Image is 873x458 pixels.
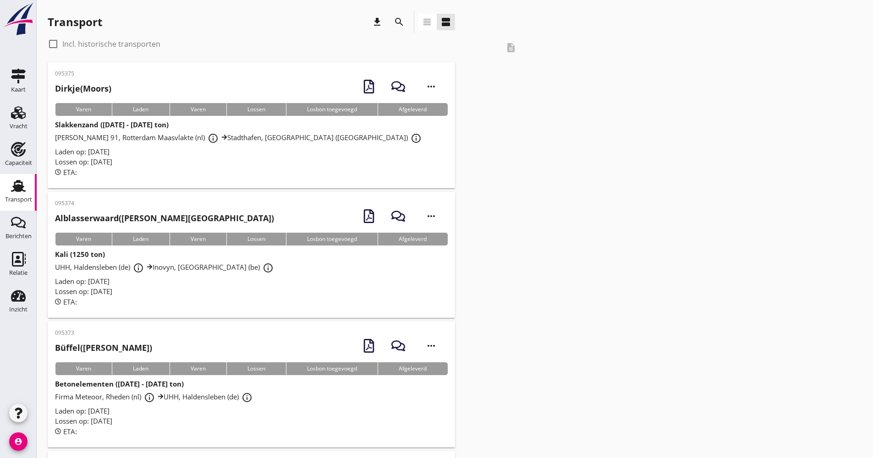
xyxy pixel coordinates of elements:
[55,82,111,95] h2: (Moors)
[63,168,77,177] span: ETA:
[208,133,219,144] i: info_outline
[10,123,27,129] div: Vracht
[55,277,110,286] span: Laden op: [DATE]
[170,233,226,245] div: Varen
[55,120,169,129] strong: Slakkenzand ([DATE] - [DATE] ton)
[55,83,80,94] strong: Dirkje
[9,432,27,451] i: account_circle
[55,213,119,224] strong: Alblasserwaard
[394,16,405,27] i: search
[372,16,383,27] i: download
[48,192,455,318] a: 095374Alblasserwaard([PERSON_NAME][GEOGRAPHIC_DATA])VarenLadenVarenLossenLosbon toegevoegdAfgelev...
[5,160,32,166] div: Capaciteit
[418,203,444,229] i: more_horiz
[286,233,378,245] div: Losbon toegevoegd
[144,392,155,403] i: info_outline
[5,233,32,239] div: Berichten
[55,362,112,375] div: Varen
[2,2,35,36] img: logo-small.a267ee39.svg
[226,362,286,375] div: Lossen
[112,233,169,245] div: Laden
[55,157,112,166] span: Lossen op: [DATE]
[55,342,80,353] strong: Büffel
[55,103,112,116] div: Varen
[378,362,447,375] div: Afgeleverd
[55,70,111,78] p: 095375
[55,416,112,425] span: Lossen op: [DATE]
[418,333,444,359] i: more_horiz
[55,287,112,296] span: Lossen op: [DATE]
[263,262,274,273] i: info_outline
[55,262,276,272] span: UHH, Haldensleben (de) Inovyn, [GEOGRAPHIC_DATA] (be)
[55,379,184,388] strong: Betonelementen ([DATE] - [DATE] ton)
[55,406,110,415] span: Laden op: [DATE]
[378,233,447,245] div: Afgeleverd
[9,306,27,312] div: Inzicht
[378,103,447,116] div: Afgeleverd
[9,270,27,276] div: Relatie
[55,392,255,401] span: Firma Meteoor, Rheden (nl) UHH, Haldensleben (de)
[133,262,144,273] i: info_outline
[5,196,32,202] div: Transport
[55,250,105,259] strong: Kali (1250 ton)
[11,87,26,93] div: Kaart
[112,362,169,375] div: Laden
[48,322,455,447] a: 095373Büffel([PERSON_NAME])VarenLadenVarenLossenLosbon toegevoegdAfgeleverdBetonelementen ([DATE]...
[242,392,253,403] i: info_outline
[170,362,226,375] div: Varen
[55,233,112,245] div: Varen
[48,62,455,188] a: 095375Dirkje(Moors)VarenLadenVarenLossenLosbon toegevoegdAfgeleverdSlakkenzand ([DATE] - [DATE] t...
[170,103,226,116] div: Varen
[55,212,274,224] h2: ([PERSON_NAME][GEOGRAPHIC_DATA])
[48,15,102,29] div: Transport
[63,427,77,436] span: ETA:
[226,233,286,245] div: Lossen
[62,39,160,49] label: Incl. historische transporten
[286,103,378,116] div: Losbon toegevoegd
[55,199,274,207] p: 095374
[226,103,286,116] div: Lossen
[286,362,378,375] div: Losbon toegevoegd
[55,133,424,142] span: [PERSON_NAME] 91, Rotterdam Maasvlakte (nl) Stadthafen, [GEOGRAPHIC_DATA] ([GEOGRAPHIC_DATA])
[55,342,152,354] h2: ([PERSON_NAME])
[422,16,433,27] i: view_headline
[112,103,169,116] div: Laden
[411,133,422,144] i: info_outline
[63,297,77,306] span: ETA:
[55,147,110,156] span: Laden op: [DATE]
[418,74,444,99] i: more_horiz
[55,329,152,337] p: 095373
[440,16,451,27] i: view_agenda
